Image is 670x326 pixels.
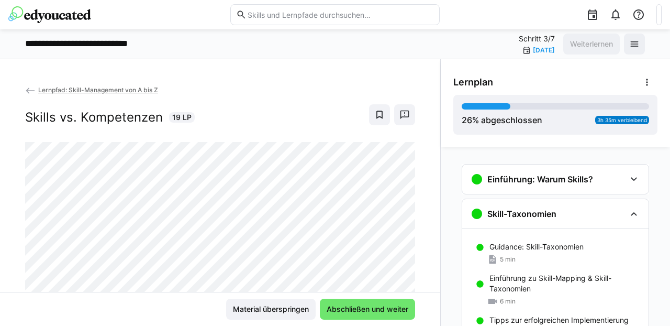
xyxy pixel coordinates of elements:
div: [DATE] [533,47,555,54]
h3: Skill-Taxonomien [487,209,556,219]
span: Abschließen und weiter [325,304,410,314]
input: Skills und Lernpfade durchsuchen… [247,10,434,19]
span: Weiterlernen [568,39,615,49]
p: Schritt 3/7 [519,34,555,44]
p: Guidance: Skill-Taxonomien [489,242,584,252]
h3: Einführung: Warum Skills? [487,174,593,184]
p: Einführung zu Skill-Mapping & Skill-Taxonomien [489,273,640,294]
span: 26 [462,115,472,125]
span: Lernplan [453,77,493,88]
div: % abgeschlossen [462,114,542,126]
button: Abschließen und weiter [320,299,415,320]
button: Material überspringen [226,299,316,320]
span: 5 min [500,255,516,264]
a: Lernpfad: Skill-Management von A bis Z [25,86,158,94]
span: 19 LP [172,112,192,123]
p: Tipps zur erfolgreichen Implementierung [489,315,629,325]
button: Weiterlernen [563,34,620,55]
span: Material überspringen [231,304,310,314]
span: 3h 35m verbleibend [597,117,647,123]
h2: Skills vs. Kompetenzen [25,110,163,125]
span: Lernpfad: Skill-Management von A bis Z [38,86,158,94]
span: 6 min [500,297,516,306]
